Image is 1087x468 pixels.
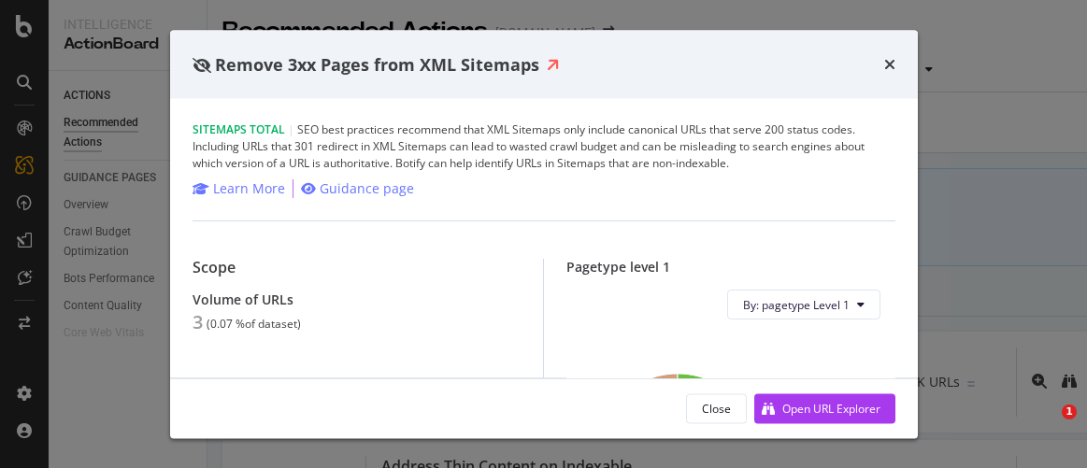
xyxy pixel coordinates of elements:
iframe: Intercom live chat [1023,404,1068,449]
div: Close [702,400,731,416]
span: Remove 3xx Pages from XML Sitemaps [215,52,539,75]
div: ( 0.07 % of dataset ) [207,318,301,331]
div: Learn More [213,179,285,198]
span: 1 [1062,404,1077,419]
div: Pagetype level 1 [566,259,895,275]
button: Close [686,393,747,423]
div: eye-slash [193,57,211,72]
a: Learn More [193,179,285,198]
button: Open URL Explorer [754,393,895,423]
div: Volume of URLs [193,291,522,307]
div: SEO best practices recommend that XML Sitemaps only include canonical URLs that serve 200 status ... [193,121,895,172]
span: Sitemaps Total [193,121,285,137]
a: Guidance page [301,179,414,198]
div: Guidance page [320,179,414,198]
div: Open URL Explorer [782,400,880,416]
div: Scope [193,259,522,277]
div: times [884,52,895,77]
span: | [288,121,294,137]
div: 3 [193,311,203,333]
div: modal [170,30,918,438]
span: By: pagetype Level 1 [743,296,850,312]
button: By: pagetype Level 1 [727,290,880,319]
